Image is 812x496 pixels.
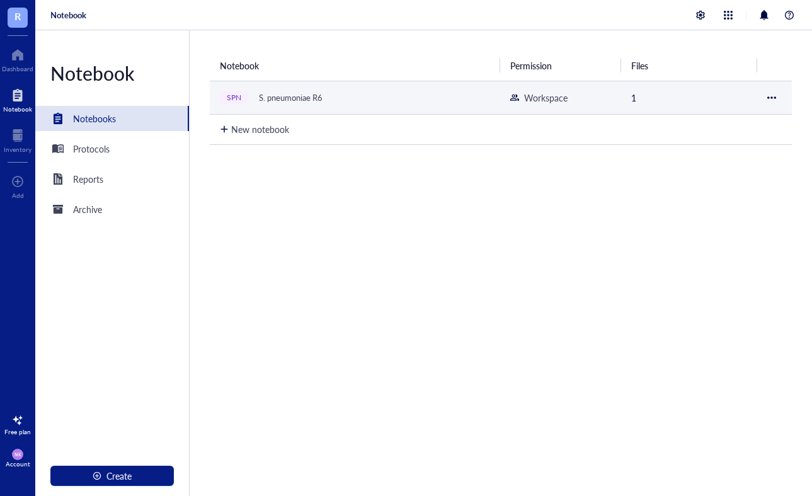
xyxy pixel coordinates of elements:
[231,122,289,136] div: New notebook
[35,166,189,192] a: Reports
[35,106,189,131] a: Notebooks
[621,81,757,114] td: 1
[14,8,21,24] span: R
[210,50,500,81] th: Notebook
[50,466,174,486] button: Create
[2,45,33,72] a: Dashboard
[12,192,24,199] div: Add
[106,471,132,481] span: Create
[3,105,32,113] div: Notebook
[35,61,189,86] div: Notebook
[253,89,328,107] div: S. pneumoniae R6
[73,202,102,216] div: Archive
[2,65,33,72] div: Dashboard
[6,460,30,468] div: Account
[4,146,31,153] div: Inventory
[73,112,116,125] div: Notebooks
[524,91,568,105] div: Workspace
[14,452,21,458] span: NK
[4,428,31,435] div: Free plan
[35,197,189,222] a: Archive
[73,172,103,186] div: Reports
[621,50,757,81] th: Files
[3,85,32,113] a: Notebook
[73,142,110,156] div: Protocols
[50,9,86,21] a: Notebook
[500,50,622,81] th: Permission
[4,125,31,153] a: Inventory
[35,136,189,161] a: Protocols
